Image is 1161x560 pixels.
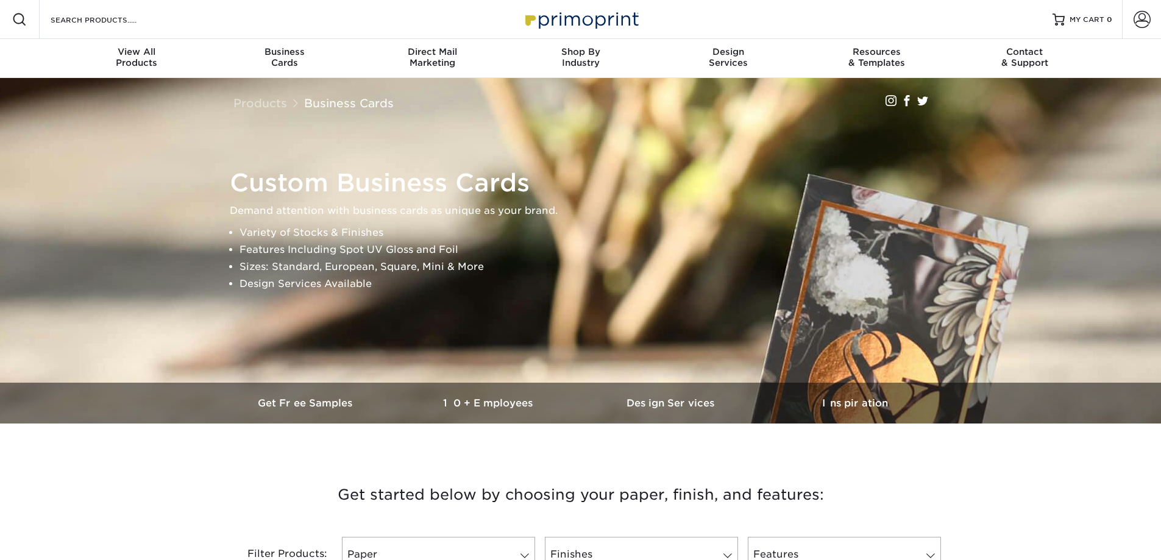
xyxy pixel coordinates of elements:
[951,46,1099,68] div: & Support
[655,46,803,68] div: Services
[240,241,943,258] li: Features Including Spot UV Gloss and Foil
[224,467,937,522] h3: Get started below by choosing your paper, finish, and features:
[1107,15,1112,24] span: 0
[398,397,581,409] h3: 10+ Employees
[233,96,287,110] a: Products
[210,46,358,68] div: Cards
[1070,15,1104,25] span: MY CART
[581,397,764,409] h3: Design Services
[951,46,1099,57] span: Contact
[358,46,506,57] span: Direct Mail
[506,46,655,68] div: Industry
[951,39,1099,78] a: Contact& Support
[49,12,168,27] input: SEARCH PRODUCTS.....
[655,46,803,57] span: Design
[764,397,946,409] h3: Inspiration
[520,6,642,32] img: Primoprint
[240,275,943,292] li: Design Services Available
[240,258,943,275] li: Sizes: Standard, European, Square, Mini & More
[230,202,943,219] p: Demand attention with business cards as unique as your brand.
[358,39,506,78] a: Direct MailMarketing
[358,46,506,68] div: Marketing
[230,168,943,197] h1: Custom Business Cards
[210,39,358,78] a: BusinessCards
[215,383,398,424] a: Get Free Samples
[240,224,943,241] li: Variety of Stocks & Finishes
[63,46,211,68] div: Products
[215,397,398,409] h3: Get Free Samples
[581,383,764,424] a: Design Services
[506,46,655,57] span: Shop By
[63,46,211,57] span: View All
[803,46,951,68] div: & Templates
[304,96,394,110] a: Business Cards
[210,46,358,57] span: Business
[655,39,803,78] a: DesignServices
[506,39,655,78] a: Shop ByIndustry
[63,39,211,78] a: View AllProducts
[398,383,581,424] a: 10+ Employees
[764,383,946,424] a: Inspiration
[803,39,951,78] a: Resources& Templates
[803,46,951,57] span: Resources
